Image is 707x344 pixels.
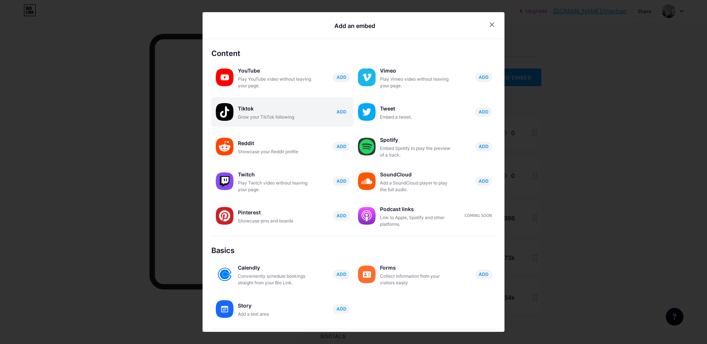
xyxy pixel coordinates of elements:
img: tiktok [216,103,233,121]
img: youtube [216,69,233,86]
img: reddit [216,138,233,155]
div: Showcase your Reddit profile [238,148,312,155]
div: Showcase pins and boards [238,218,312,224]
span: ADD [479,178,489,184]
div: Tiktok [238,103,312,114]
img: podcastlinks [358,207,376,225]
span: ADD [337,306,347,312]
button: ADD [333,304,350,314]
span: ADD [337,74,347,80]
div: Twitch [238,169,312,180]
img: twitch [216,172,233,190]
div: Play Twitch video without leaving your page. [238,180,312,193]
div: Add a text area [238,311,312,317]
div: Add a SoundCloud player to play the full audio. [380,180,454,193]
div: SoundCloud [380,169,454,180]
img: calendly [216,266,233,283]
span: ADD [337,109,347,115]
div: Pinterest [238,207,312,218]
div: Embed a tweet. [380,114,454,120]
span: ADD [479,143,489,150]
button: ADD [333,73,350,82]
div: Story [238,301,312,311]
img: soundcloud [358,172,376,190]
button: ADD [333,142,350,151]
img: pinterest [216,207,233,225]
div: Calendly [238,263,312,273]
button: ADD [475,176,492,186]
span: ADD [337,271,347,277]
div: Collect information from your visitors easily [380,273,454,286]
button: ADD [475,73,492,82]
div: Reddit [238,138,312,148]
button: ADD [333,270,350,279]
span: ADD [479,271,489,277]
div: Play Vimeo video without leaving your page. [380,76,454,89]
div: Link to Apple, Spotify and other platforms. [380,214,454,228]
div: Embed Spotify to play the preview of a track. [380,145,454,158]
div: Tweet [380,103,454,114]
button: ADD [475,270,492,279]
div: Coming soon [465,213,492,218]
div: Grow your TikTok following [238,114,312,120]
img: vimeo [358,69,376,86]
div: Basics [211,245,496,256]
button: ADD [475,107,492,117]
div: Content [211,48,496,59]
span: ADD [479,74,489,80]
button: ADD [475,142,492,151]
button: ADD [333,107,350,117]
span: ADD [337,143,347,150]
button: ADD [333,211,350,221]
div: Add an embed [334,21,375,30]
img: twitter [358,103,376,121]
span: ADD [337,178,347,184]
img: story [216,300,233,318]
div: Conveniently schedule bookings straight from your Bio Link. [238,273,312,286]
div: Vimeo [380,66,454,76]
img: forms [358,266,376,283]
span: ADD [479,109,489,115]
div: Forms [380,263,454,273]
span: ADD [337,213,347,219]
button: ADD [333,176,350,186]
div: Play YouTube video without leaving your page. [238,76,312,89]
div: Podcast links [380,204,454,214]
img: spotify [358,138,376,155]
div: YouTube [238,66,312,76]
div: Spotify [380,135,454,145]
